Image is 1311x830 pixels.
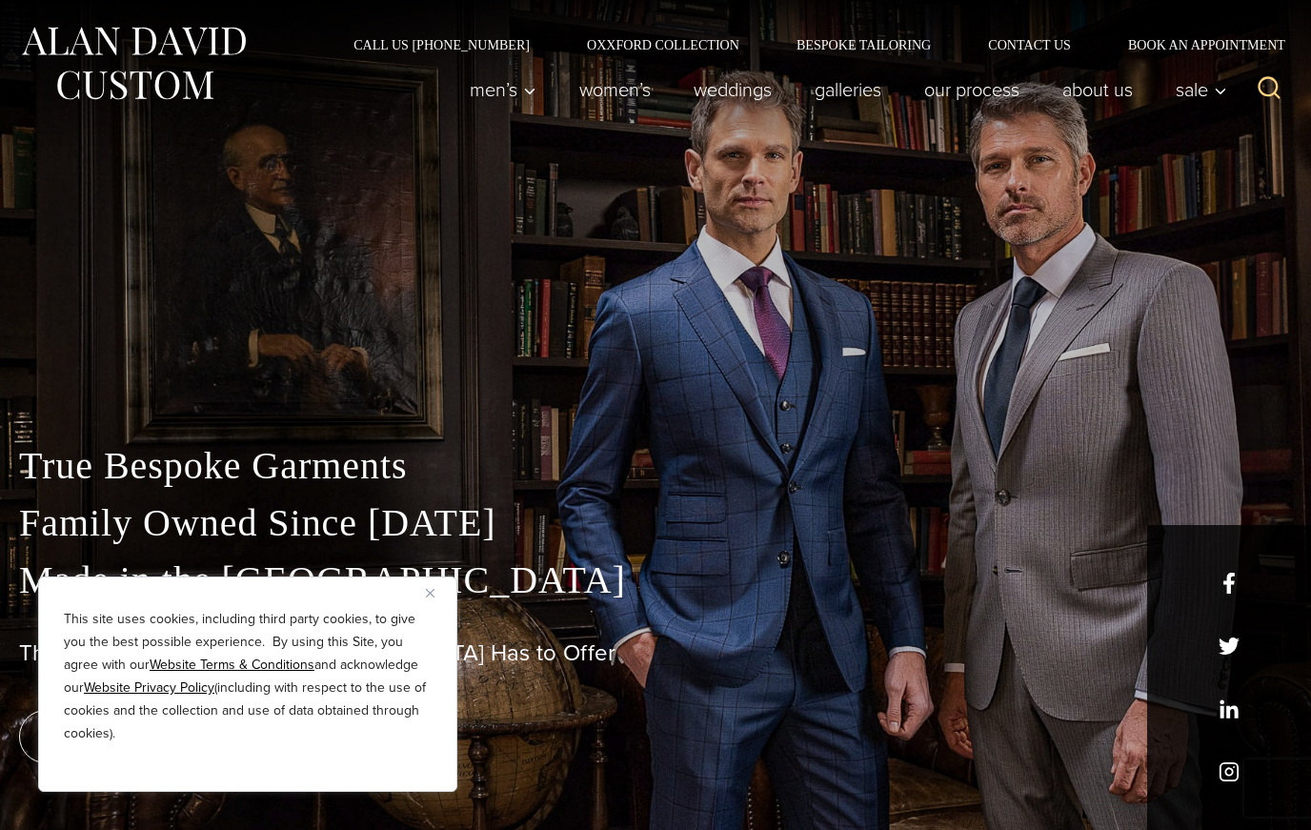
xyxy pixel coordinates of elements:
[84,678,214,698] a: Website Privacy Policy
[64,608,432,745] p: This site uses cookies, including third party cookies, to give you the best possible experience. ...
[449,71,1238,109] nav: Primary Navigation
[794,71,903,109] a: Galleries
[903,71,1041,109] a: Our Process
[768,38,959,51] a: Bespoke Tailoring
[558,71,673,109] a: Women’s
[1099,38,1292,51] a: Book an Appointment
[1041,71,1155,109] a: About Us
[959,38,1099,51] a: Contact Us
[673,71,794,109] a: weddings
[150,655,314,675] a: Website Terms & Conditions
[1176,80,1227,99] span: Sale
[19,710,286,763] a: book an appointment
[19,21,248,106] img: Alan David Custom
[426,581,449,604] button: Close
[325,38,1292,51] nav: Secondary Navigation
[325,38,558,51] a: Call Us [PHONE_NUMBER]
[426,589,434,597] img: Close
[19,639,1292,667] h1: The Best Custom Suits [GEOGRAPHIC_DATA] Has to Offer
[1246,67,1292,112] button: View Search Form
[470,80,536,99] span: Men’s
[558,38,768,51] a: Oxxford Collection
[19,437,1292,609] p: True Bespoke Garments Family Owned Since [DATE] Made in the [GEOGRAPHIC_DATA]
